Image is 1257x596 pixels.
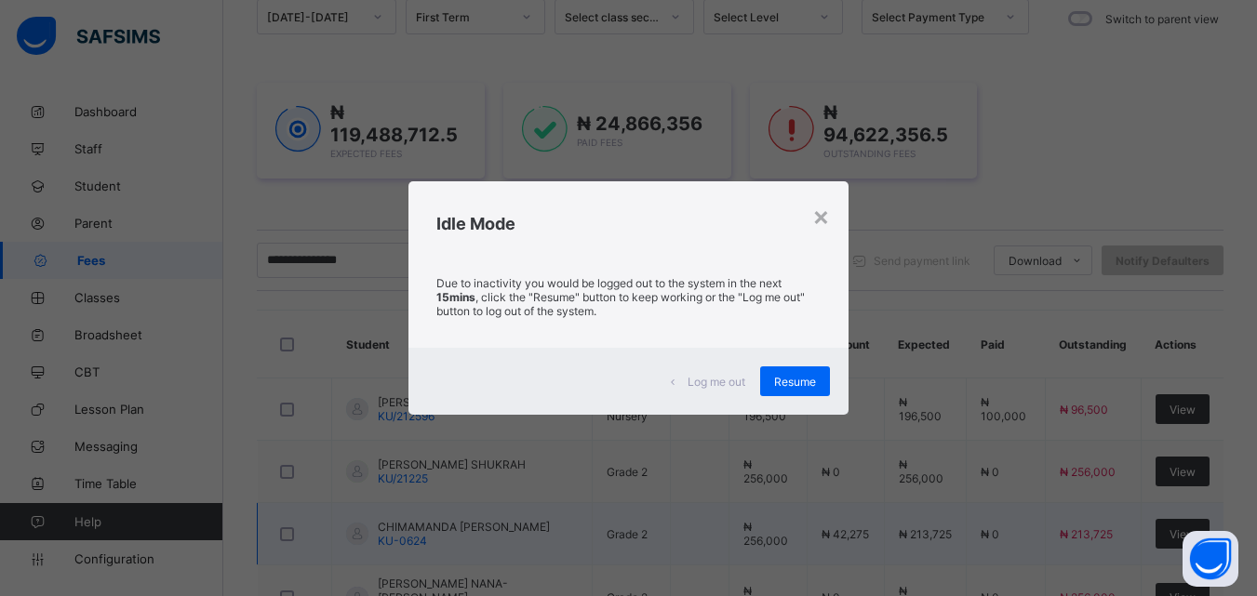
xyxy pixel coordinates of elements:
[436,290,475,304] strong: 15mins
[774,375,816,389] span: Resume
[1183,531,1238,587] button: Open asap
[436,276,821,318] p: Due to inactivity you would be logged out to the system in the next , click the "Resume" button t...
[688,375,745,389] span: Log me out
[812,200,830,232] div: ×
[436,214,821,233] h2: Idle Mode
